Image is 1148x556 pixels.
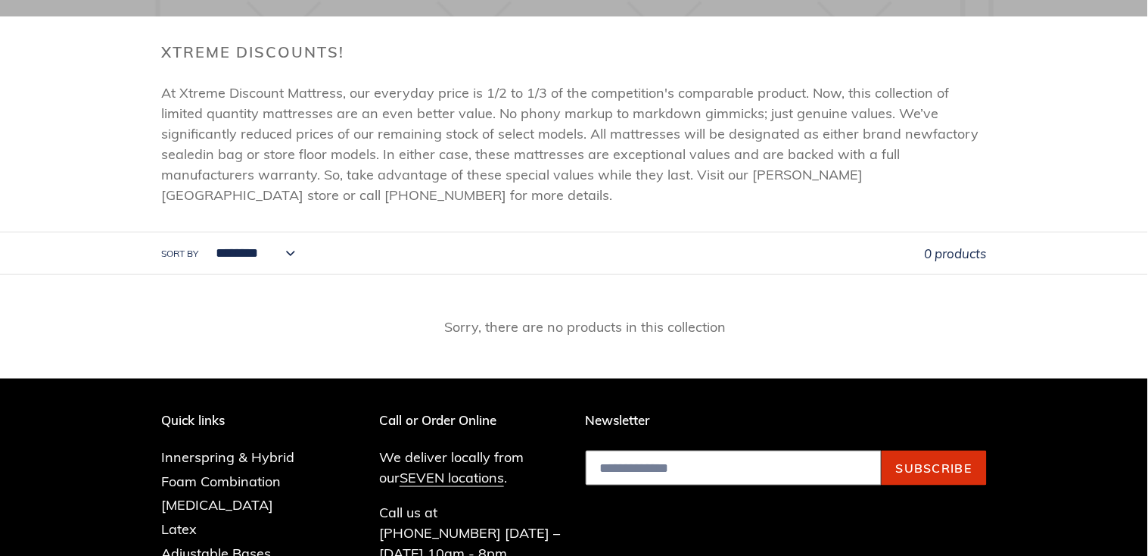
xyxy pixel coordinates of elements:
a: Innerspring & Hybrid [162,448,295,466]
h2: Xtreme Discounts! [162,43,987,61]
span: 0 products [925,245,987,261]
p: At Xtreme Discount Mattress, our everyday price is 1/2 to 1/3 of the competition's comparable pro... [162,83,987,205]
span: Subscribe [896,461,972,476]
a: [MEDICAL_DATA] [162,497,274,514]
a: Latex [162,521,198,539]
label: Sort by [162,247,199,261]
a: Foam Combination [162,473,282,490]
input: Email address [586,451,882,486]
p: Quick links [162,413,318,428]
p: We deliver locally from our . [379,447,563,488]
p: Call or Order Online [379,413,563,428]
p: Newsletter [586,413,987,428]
a: SEVEN locations [400,469,504,487]
button: Subscribe [882,451,987,486]
span: factory sealed [162,125,979,163]
p: Sorry, there are no products in this collection [185,317,987,337]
